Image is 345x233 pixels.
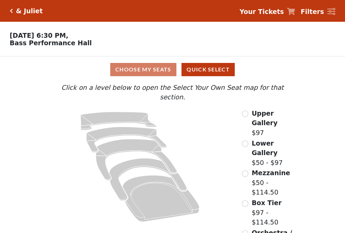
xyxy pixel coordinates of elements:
[239,8,284,15] strong: Your Tickets
[252,169,290,177] span: Mezzanine
[252,138,297,168] label: $50 - $97
[181,63,235,76] button: Quick Select
[16,7,43,15] h5: & Juliet
[81,112,157,130] path: Upper Gallery - Seats Available: 313
[48,83,297,102] p: Click on a level below to open the Select Your Own Seat map for that section.
[301,7,335,17] a: Filters
[252,198,297,227] label: $97 - $114.50
[252,110,277,127] span: Upper Gallery
[301,8,324,15] strong: Filters
[10,9,13,13] a: Click here to go back to filters
[239,7,295,17] a: Your Tickets
[87,127,167,152] path: Lower Gallery - Seats Available: 72
[252,199,282,206] span: Box Tier
[123,175,200,222] path: Orchestra / Parterre Circle - Seats Available: 32
[252,139,277,157] span: Lower Gallery
[252,109,297,138] label: $97
[252,168,297,197] label: $50 - $114.50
